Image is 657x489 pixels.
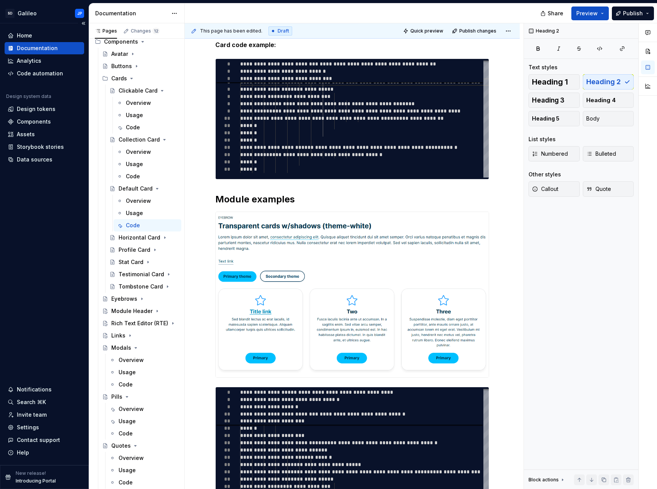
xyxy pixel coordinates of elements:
div: Other styles [529,171,561,178]
div: Usage [119,417,136,425]
a: Design tokens [5,103,84,115]
div: Notifications [17,386,52,393]
div: Code [126,222,140,229]
a: Stat Card [106,256,181,268]
a: Code automation [5,67,84,80]
button: Heading 1 [529,74,580,90]
button: Help [5,447,84,459]
a: Overview [106,452,181,464]
a: Code [114,219,181,231]
button: Bulleted [583,146,634,161]
a: Buttons [99,60,181,72]
a: Collection Card [106,134,181,146]
div: Avatar [111,50,128,58]
button: Quote [583,181,634,197]
div: Code [119,381,133,388]
div: JP [77,10,82,16]
a: Eyebrows [99,293,181,305]
span: Callout [532,185,558,193]
div: Pills [111,393,122,401]
a: Code [114,170,181,183]
div: Code automation [17,70,63,77]
span: Heading 3 [532,96,564,104]
div: Design tokens [17,105,55,113]
div: Code [126,124,140,131]
div: Overview [119,454,144,462]
a: Overview [114,195,181,207]
div: Quotes [111,442,131,450]
a: Components [5,116,84,128]
a: Overview [114,97,181,109]
div: Usage [119,368,136,376]
a: Overview [106,354,181,366]
a: Rich Text Editor (RTE) [99,317,181,329]
div: Usage [126,111,143,119]
div: Text styles [529,64,558,71]
div: Overview [126,197,151,205]
p: New release! [16,470,46,476]
a: Code [114,121,181,134]
div: Documentation [95,10,168,17]
button: Share [537,7,568,20]
div: Components [17,118,51,126]
h2: Module examples [215,193,489,205]
a: Usage [114,207,181,219]
a: Modals [99,342,181,354]
a: Clickable Card [106,85,181,97]
div: Modals [111,344,131,352]
div: Pages [95,28,117,34]
button: Preview [571,7,609,20]
div: Module Header [111,307,153,315]
div: Profile Card [119,246,150,254]
a: Default Card [106,183,181,195]
a: Storybook stories [5,141,84,153]
div: Tombstone Card [119,283,163,290]
div: Galileo [18,10,37,17]
a: Usage [106,366,181,378]
button: Search ⌘K [5,396,84,408]
div: Contact support [17,436,60,444]
a: Usage [106,415,181,427]
div: Components [92,36,181,48]
a: Horizontal Card [106,231,181,244]
button: Heading 3 [529,93,580,108]
div: Buttons [111,62,132,70]
div: Default Card [119,185,153,192]
span: Heading 4 [586,96,616,104]
div: Usage [119,466,136,474]
div: Eyebrows [111,295,137,303]
span: Preview [576,10,598,17]
a: Profile Card [106,244,181,256]
div: Collection Card [119,136,160,143]
button: Publish changes [450,26,500,36]
a: Code [106,427,181,440]
div: Overview [119,356,144,364]
a: Settings [5,421,84,434]
div: Clickable Card [119,87,158,95]
div: Code [126,173,140,180]
div: Assets [17,130,35,138]
a: Home [5,29,84,42]
div: Rich Text Editor (RTE) [111,319,168,327]
a: Avatar [99,48,181,60]
a: Tombstone Card [106,280,181,293]
span: 12 [153,28,159,34]
div: Cards [111,75,127,82]
a: Analytics [5,55,84,67]
div: Usage [126,209,143,217]
div: Stat Card [119,258,143,266]
button: Publish [612,7,654,20]
a: Links [99,329,181,342]
a: Module Header [99,305,181,317]
div: Storybook stories [17,143,64,151]
span: Publish changes [459,28,496,34]
div: Code [119,479,133,486]
button: Heading 4 [583,93,634,108]
a: Pills [99,391,181,403]
div: Links [111,332,125,339]
button: Notifications [5,383,84,396]
div: Overview [126,148,151,156]
span: This page has been edited. [200,28,262,34]
button: Collapse sidebar [78,18,89,29]
div: Code [119,430,133,437]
